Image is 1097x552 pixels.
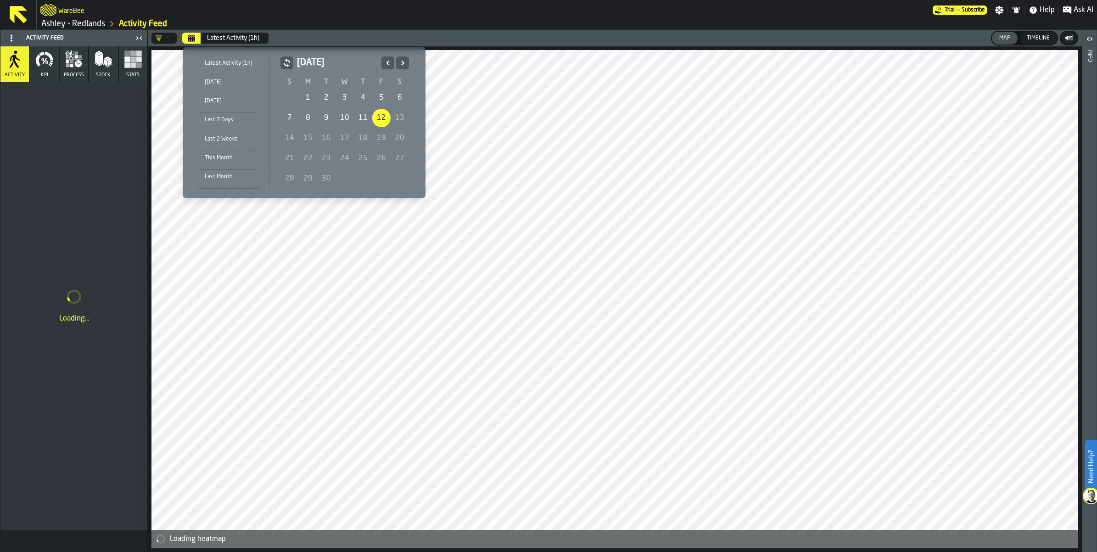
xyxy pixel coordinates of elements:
[317,169,336,188] div: Tuesday, September 30, 2025
[381,56,394,69] button: Previous
[280,149,299,168] div: 21
[396,56,409,69] button: Next
[336,89,354,107] div: 3
[336,149,354,168] div: Wednesday, September 24, 2025
[354,109,372,127] div: Thursday, September 11, 2025
[372,77,391,88] th: F
[317,89,336,107] div: Tuesday, September 2, 2025
[354,89,372,107] div: 4
[317,169,336,188] div: 30
[354,149,372,168] div: Thursday, September 25, 2025
[280,109,299,127] div: Sunday, September 7, 2025
[336,109,354,127] div: 10
[391,89,409,107] div: 6
[354,77,372,88] th: T
[336,129,354,147] div: Wednesday, September 17, 2025
[280,77,299,88] th: S
[317,109,336,127] div: Tuesday, September 9, 2025
[336,149,354,168] div: 24
[1086,441,1096,492] label: Need Help?
[280,109,299,127] div: 7
[336,89,354,107] div: Wednesday, September 3, 2025
[354,109,372,127] div: 11
[317,89,336,107] div: 2
[299,77,317,88] th: M
[199,115,258,125] div: Last 7 Days
[317,149,336,168] div: 23
[199,96,258,106] div: [DATE]
[280,169,299,188] div: 28
[317,149,336,168] div: Tuesday, September 23, 2025
[317,129,336,147] div: 16
[280,77,409,189] table: September 2025
[372,89,391,107] div: 5
[372,149,391,168] div: 26
[372,129,391,147] div: 19
[199,172,258,182] div: Last Month
[280,56,409,189] div: September 2025
[391,129,409,147] div: Saturday, September 20, 2025
[299,129,317,147] div: 15
[317,129,336,147] div: Tuesday, September 16, 2025
[391,129,409,147] div: 20
[299,89,317,107] div: 1
[280,129,299,147] div: Sunday, September 14, 2025
[299,109,317,127] div: 8
[391,149,409,168] div: 27
[299,169,317,188] div: Monday, September 29, 2025
[354,129,372,147] div: Today, Thursday, September 18, 2025
[372,89,391,107] div: Friday, September 5, 2025
[280,56,293,69] button: button-
[280,129,299,147] div: 14
[354,129,372,147] div: 18
[199,134,258,144] div: Last 2 Weeks
[336,109,354,127] div: Wednesday, September 10, 2025
[280,149,299,168] div: Sunday, September 21, 2025
[299,109,317,127] div: Monday, September 8, 2025
[336,129,354,147] div: 17
[391,109,409,127] div: 13
[280,169,299,188] div: Sunday, September 28, 2025
[391,77,409,88] th: S
[299,89,317,107] div: Monday, September 1, 2025
[372,109,391,127] div: Selected Date: Friday, September 12, 2025, Friday, September 12, 2025 selected, Last available date
[297,56,378,69] h2: [DATE]
[336,77,354,88] th: W
[354,149,372,168] div: 25
[190,55,418,191] div: Select date range Select date range
[391,109,409,127] div: Saturday, September 13, 2025
[299,149,317,168] div: Monday, September 22, 2025
[299,129,317,147] div: Monday, September 15, 2025
[299,149,317,168] div: 22
[199,58,258,68] div: Latest Activity (1h)
[372,149,391,168] div: Friday, September 26, 2025
[317,109,336,127] div: 9
[372,109,391,127] div: 12
[199,153,258,163] div: This Month
[354,89,372,107] div: Thursday, September 4, 2025
[391,149,409,168] div: Saturday, September 27, 2025
[372,129,391,147] div: Friday, September 19, 2025
[391,89,409,107] div: Saturday, September 6, 2025
[299,169,317,188] div: 29
[199,77,258,87] div: [DATE]
[317,77,336,88] th: T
